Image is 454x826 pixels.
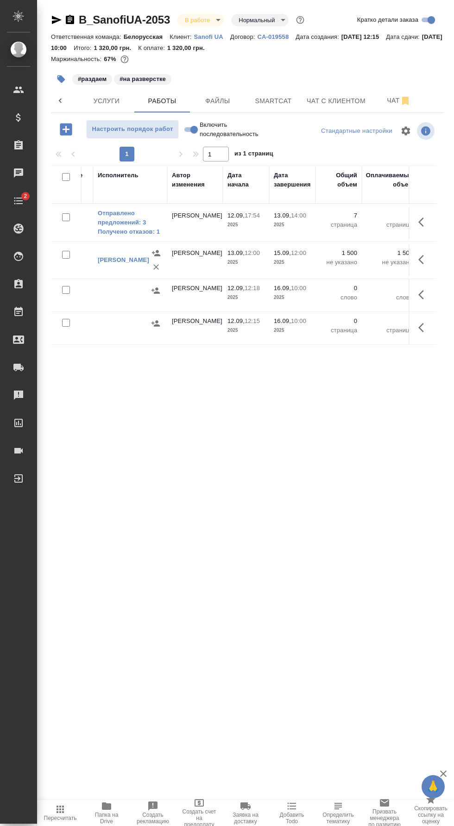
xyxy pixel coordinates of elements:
[296,33,341,40] p: Дата создания:
[227,285,245,292] p: 12.09,
[98,227,163,236] a: Получено отказов: 1
[258,33,296,40] p: CA-019558
[167,279,223,311] td: [PERSON_NAME]
[71,75,113,82] span: раздаем
[44,815,77,821] span: Пересчитать
[227,258,265,267] p: 2025
[422,775,445,798] button: 🙏
[182,16,213,24] button: В работе
[320,258,357,267] p: не указано
[395,120,417,142] span: Настроить таблицу
[321,812,356,825] span: Определить тематику
[274,258,311,267] p: 2025
[53,120,79,139] button: Добавить работу
[98,171,139,180] div: Исполнитель
[84,95,129,107] span: Услуги
[167,206,223,239] td: [PERSON_NAME]
[124,33,170,40] p: Белорусская
[361,800,408,826] button: Призвать менеджера по развитию
[366,293,413,302] p: слово
[149,246,163,260] button: Назначить
[222,800,269,826] button: Заявка на доставку
[251,95,296,107] span: Smartcat
[167,44,212,51] p: 1 320,00 грн.
[138,44,167,51] p: К оплате:
[51,69,71,89] button: Добавить тэг
[274,293,311,302] p: 2025
[64,14,76,25] button: Скопировать ссылку
[172,171,218,189] div: Автор изменения
[74,44,94,51] p: Итого:
[274,212,291,219] p: 13.09,
[274,249,291,256] p: 15.09,
[366,211,413,220] p: 7
[274,171,311,189] div: Дата завершения
[83,800,130,826] button: Папка на Drive
[366,317,413,326] p: 0
[400,95,411,106] svg: Отписаться
[98,209,163,227] a: Отправлено предложений: 3
[366,220,413,230] p: страница
[320,326,357,335] p: страница
[291,249,306,256] p: 12:00
[176,800,222,826] button: Создать счет на предоплату
[413,248,435,271] button: Здесь прячутся важные кнопки
[51,14,62,25] button: Скопировать ссылку для ЯМессенджера
[417,122,436,140] span: Посмотреть информацию
[366,284,413,293] p: 0
[258,32,296,40] a: CA-019558
[91,124,174,135] span: Настроить порядок работ
[194,32,230,40] a: Sanofi UA
[227,326,265,335] p: 2025
[104,56,118,62] p: 67%
[291,285,306,292] p: 10:00
[320,284,357,293] p: 0
[227,171,265,189] div: Дата начала
[236,16,277,24] button: Нормальный
[245,317,260,324] p: 12:15
[425,777,441,796] span: 🙏
[320,171,357,189] div: Общий объем
[315,800,361,826] button: Определить тематику
[269,800,315,826] button: Добавить Todo
[98,256,149,263] a: [PERSON_NAME]
[245,285,260,292] p: 12:18
[37,800,83,826] button: Пересчитать
[408,800,454,826] button: Скопировать ссылку на оценку заказа
[230,33,258,40] p: Договор:
[140,95,184,107] span: Работы
[79,13,170,26] a: B_SanofiUA-2053
[341,33,386,40] p: [DATE] 12:15
[320,293,357,302] p: слово
[366,326,413,335] p: страница
[413,284,435,306] button: Здесь прячутся важные кнопки
[274,812,309,825] span: Добавить Todo
[294,14,306,26] button: Доп статусы указывают на важность/срочность заказа
[2,189,35,212] a: 2
[227,317,245,324] p: 12.09,
[245,212,260,219] p: 17:54
[377,95,421,106] span: Чат
[89,812,124,825] span: Папка на Drive
[130,800,176,826] button: Создать рекламацию
[227,249,245,256] p: 13.09,
[320,248,357,258] p: 1 500
[413,211,435,233] button: Здесь прячутся важные кнопки
[227,220,265,230] p: 2025
[366,171,413,189] div: Оплачиваемый объем
[366,248,413,258] p: 1 500
[167,312,223,344] td: [PERSON_NAME]
[94,44,138,51] p: 1 320,00 грн.
[167,244,223,276] td: [PERSON_NAME]
[170,33,194,40] p: Клиент:
[386,33,422,40] p: Дата сдачи:
[228,812,263,825] span: Заявка на доставку
[274,326,311,335] p: 2025
[227,293,265,302] p: 2025
[149,260,163,274] button: Удалить
[195,95,240,107] span: Файлы
[86,120,179,139] button: Настроить порядок работ
[119,53,131,65] button: 0.00 UAH; 750.00 RUB;
[113,75,172,82] span: на разверстке
[307,95,366,107] span: Чат с клиентом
